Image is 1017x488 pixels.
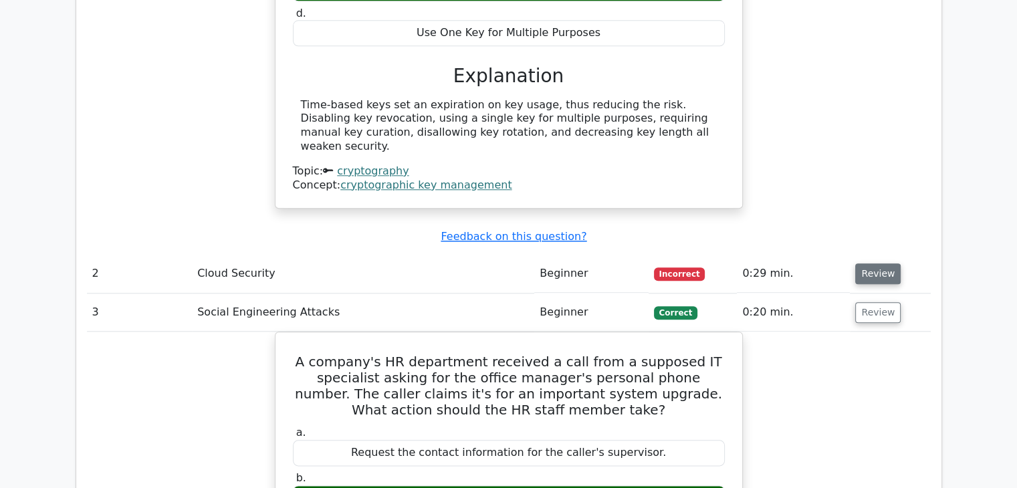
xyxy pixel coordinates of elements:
span: Incorrect [654,267,705,281]
td: Beginner [534,255,648,293]
button: Review [855,263,901,284]
td: 2 [87,255,193,293]
div: Time-based keys set an expiration on key usage, thus reducing the risk. Disabling key revocation,... [301,98,717,154]
td: 0:20 min. [737,293,850,332]
div: Topic: [293,164,725,178]
a: cryptographic key management [340,178,512,191]
span: a. [296,426,306,439]
div: Concept: [293,178,725,193]
a: cryptography [337,164,409,177]
span: Correct [654,306,697,320]
span: d. [296,7,306,19]
div: Use One Key for Multiple Purposes [293,20,725,46]
h3: Explanation [301,65,717,88]
div: Request the contact information for the caller's supervisor. [293,440,725,466]
h5: A company's HR department received a call from a supposed IT specialist asking for the office man... [292,354,726,418]
a: Feedback on this question? [441,230,586,243]
span: b. [296,471,306,484]
td: 3 [87,293,193,332]
td: Cloud Security [192,255,534,293]
td: 0:29 min. [737,255,850,293]
td: Social Engineering Attacks [192,293,534,332]
td: Beginner [534,293,648,332]
button: Review [855,302,901,323]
